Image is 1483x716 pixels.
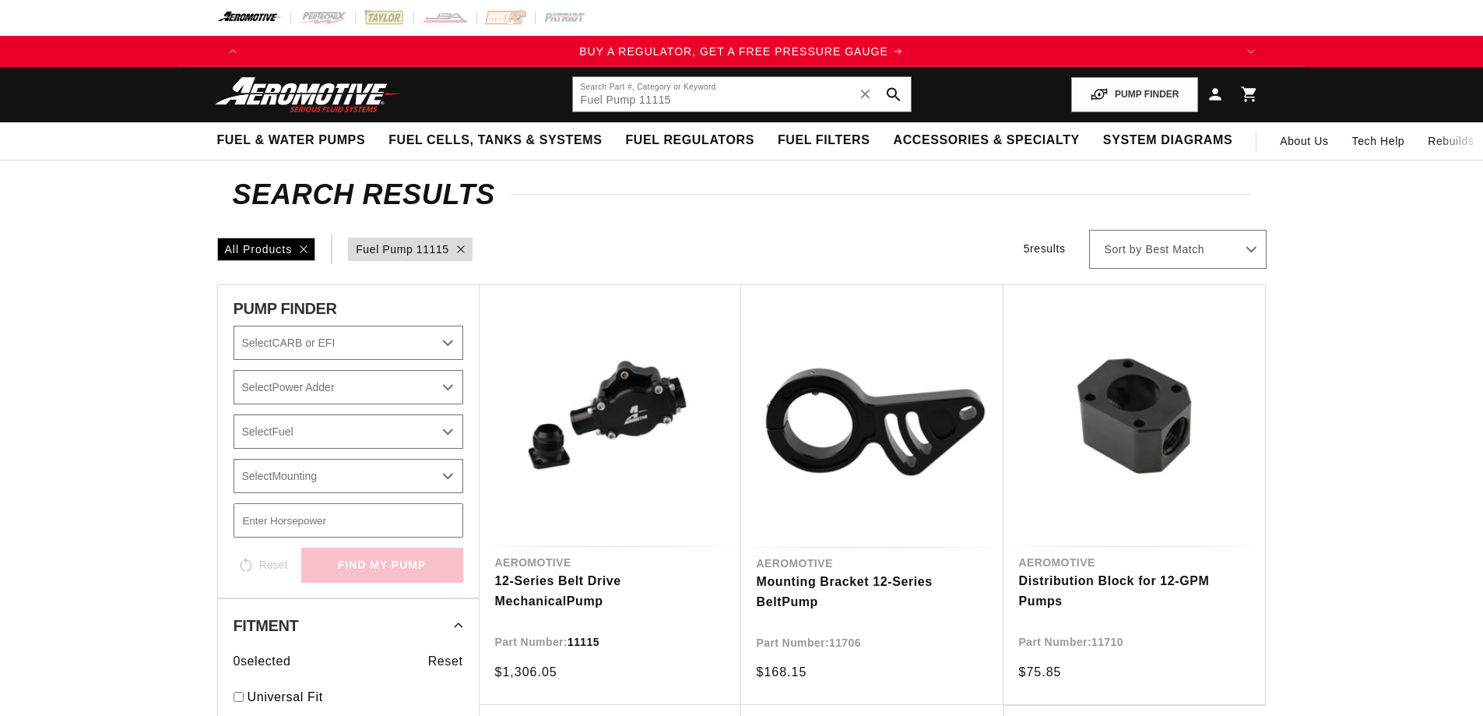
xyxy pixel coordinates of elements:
input: Enter Horsepower [234,503,463,538]
a: Universal Fit [248,687,463,707]
summary: Accessories & Specialty [882,122,1091,159]
span: System Diagrams [1103,132,1232,149]
summary: Fuel Cells, Tanks & Systems [377,122,613,159]
span: PUMP FINDER [234,301,337,316]
span: 0 selected [234,651,291,672]
h2: Search Results [233,182,1251,207]
summary: Fuel Filters [766,122,882,159]
a: About Us [1268,122,1340,160]
span: BUY A REGULATOR, GET A FREE PRESSURE GAUGE [579,45,888,58]
select: CARB or EFI [234,326,463,360]
a: Fuel Pump 11115 [356,241,449,258]
select: Mounting [234,459,463,493]
div: Announcement [248,43,1235,60]
span: 5 results [1024,242,1066,255]
span: Fitment [234,618,299,633]
img: Aeromotive [211,76,406,113]
span: Sort by [1105,242,1142,258]
slideshow-component: Translation missing: en.sections.announcements.announcement_bar [178,36,1306,67]
button: PUMP FINDER [1071,77,1197,112]
span: About Us [1280,135,1328,147]
span: Tech Help [1352,132,1405,150]
a: BUY A REGULATOR, GET A FREE PRESSURE GAUGE [248,43,1235,60]
button: Translation missing: en.sections.announcements.previous_announcement [217,36,248,67]
a: Distribution Block for 12-GPM Pumps [1019,571,1249,611]
span: Reset [428,651,463,672]
button: search button [877,77,911,111]
button: Translation missing: en.sections.announcements.next_announcement [1235,36,1267,67]
span: Accessories & Specialty [894,132,1080,149]
a: Mounting Bracket 12-Series BeltPump [757,572,988,612]
span: ✕ [859,82,873,107]
summary: Fuel Regulators [613,122,765,159]
span: Fuel Filters [778,132,870,149]
span: Fuel Regulators [625,132,754,149]
span: Rebuilds [1428,132,1474,150]
summary: Tech Help [1341,122,1417,160]
summary: Fuel & Water Pumps [206,122,378,159]
select: Sort by [1089,230,1267,269]
select: Fuel [234,414,463,449]
input: Search by Part Number, Category or Keyword [573,77,911,111]
span: Fuel & Water Pumps [217,132,366,149]
div: 1 of 4 [248,43,1235,60]
span: Fuel Cells, Tanks & Systems [388,132,602,149]
a: 12-Series Belt Drive MechanicalPump [495,571,726,611]
div: All Products [217,238,316,261]
summary: System Diagrams [1091,122,1244,159]
select: Power Adder [234,370,463,404]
